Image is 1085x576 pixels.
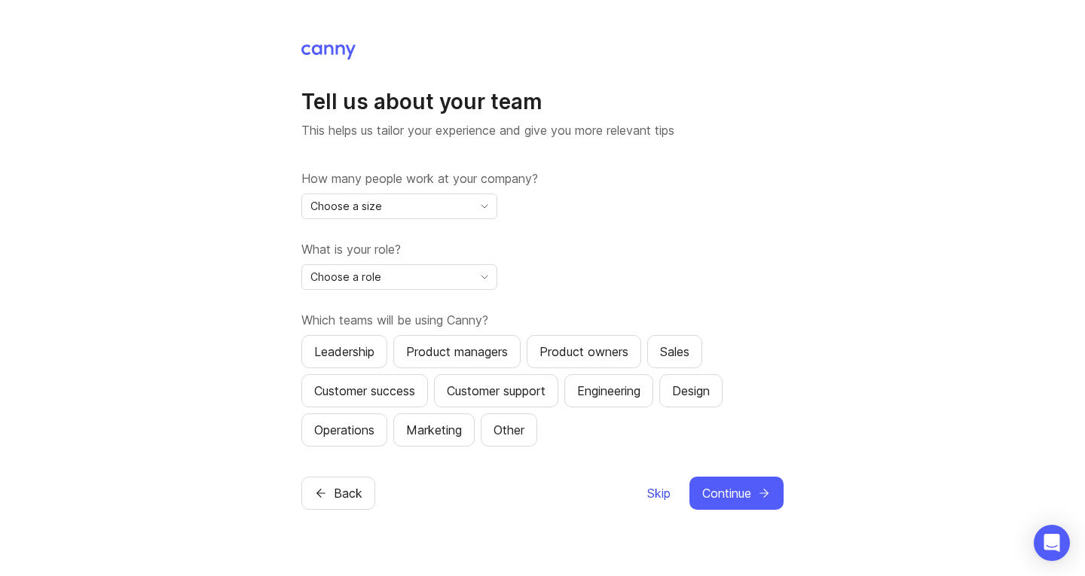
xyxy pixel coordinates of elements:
img: Canny Home [301,44,356,59]
button: Marketing [393,413,475,446]
div: Customer success [314,382,415,400]
svg: toggle icon [472,271,497,283]
div: Product owners [539,343,628,361]
span: Back [334,484,362,502]
label: Which teams will be using Canny? [301,311,784,329]
div: Operations [314,421,374,439]
button: Customer support [434,374,558,407]
span: Choose a size [310,198,382,215]
div: Product managers [406,343,508,361]
button: Engineering [564,374,653,407]
div: toggle menu [301,194,497,219]
button: Customer success [301,374,428,407]
div: Leadership [314,343,374,361]
div: toggle menu [301,264,497,290]
div: Design [672,382,710,400]
button: Operations [301,413,387,446]
label: What is your role? [301,240,784,258]
h1: Tell us about your team [301,88,784,115]
button: Continue [689,477,784,510]
div: Open Intercom Messenger [1034,525,1070,561]
div: Other [494,421,524,439]
div: Sales [660,343,689,361]
button: Design [659,374,723,407]
button: Product owners [527,335,641,368]
button: Sales [647,335,702,368]
span: Continue [702,484,751,502]
button: Leadership [301,335,387,368]
div: Marketing [406,421,462,439]
svg: toggle icon [472,200,497,212]
span: Skip [647,484,671,502]
label: How many people work at your company? [301,169,784,187]
div: Customer support [447,382,546,400]
button: Product managers [393,335,521,368]
div: Engineering [577,382,640,400]
button: Other [481,413,537,446]
button: Skip [646,477,671,510]
button: Back [301,477,375,510]
span: Choose a role [310,269,381,285]
p: This helps us tailor your experience and give you more relevant tips [301,121,784,139]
